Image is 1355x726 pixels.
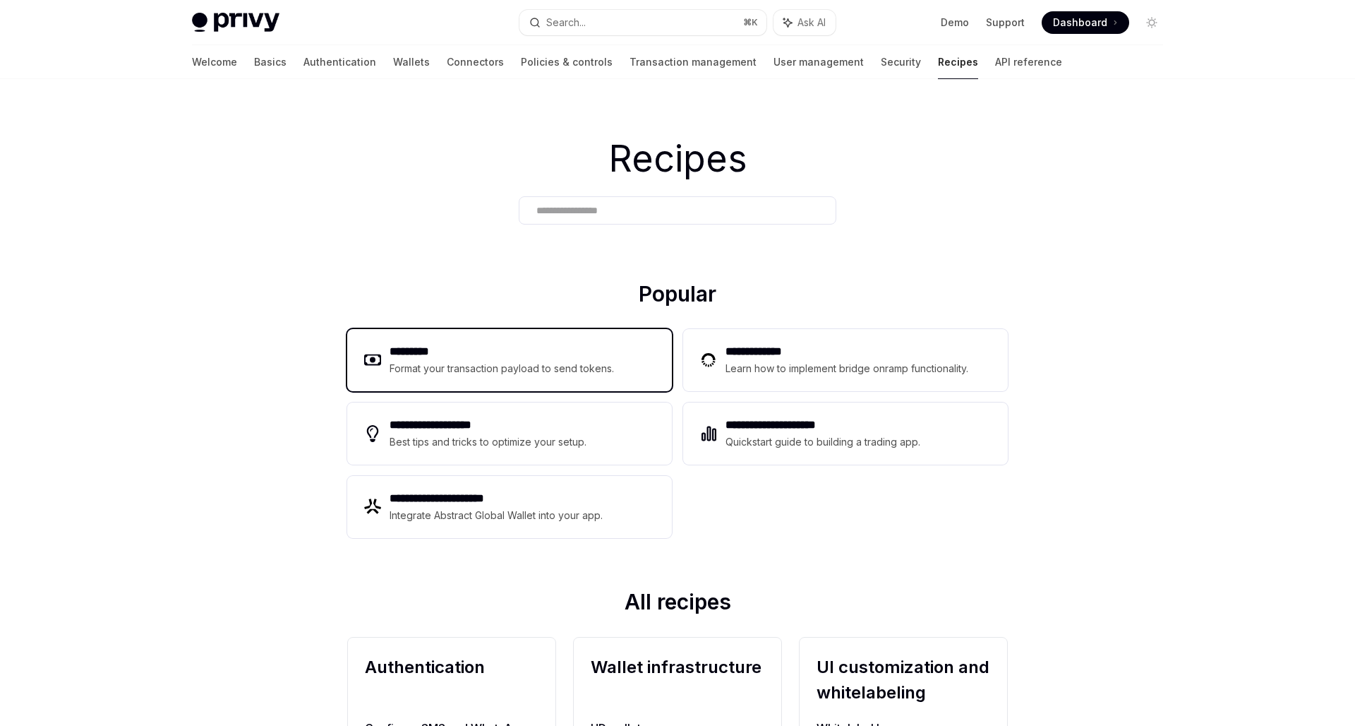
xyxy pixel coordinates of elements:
div: Integrate Abstract Global Wallet into your app. [390,507,604,524]
a: API reference [995,45,1062,79]
a: Security [881,45,921,79]
div: Format your transaction payload to send tokens. [390,360,615,377]
a: Connectors [447,45,504,79]
h2: Authentication [365,655,538,706]
img: light logo [192,13,279,32]
a: Welcome [192,45,237,79]
a: Wallets [393,45,430,79]
a: Recipes [938,45,978,79]
a: Dashboard [1042,11,1129,34]
div: Learn how to implement bridge onramp functionality. [725,360,972,377]
div: Search... [546,14,586,31]
span: Ask AI [797,16,826,30]
span: Dashboard [1053,16,1107,30]
a: Policies & controls [521,45,613,79]
button: Ask AI [773,10,836,35]
a: **** ****Format your transaction payload to send tokens. [347,329,672,391]
button: Toggle dark mode [1140,11,1163,34]
div: Quickstart guide to building a trading app. [725,434,921,451]
a: User management [773,45,864,79]
div: Best tips and tricks to optimize your setup. [390,434,589,451]
a: Basics [254,45,287,79]
a: Demo [941,16,969,30]
span: ⌘ K [743,17,758,28]
a: Authentication [303,45,376,79]
a: Support [986,16,1025,30]
a: **** **** ***Learn how to implement bridge onramp functionality. [683,329,1008,391]
h2: All recipes [347,589,1008,620]
h2: Wallet infrastructure [591,655,764,706]
h2: Popular [347,281,1008,312]
button: Search...⌘K [519,10,766,35]
a: Transaction management [630,45,757,79]
h2: UI customization and whitelabeling [817,655,990,706]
